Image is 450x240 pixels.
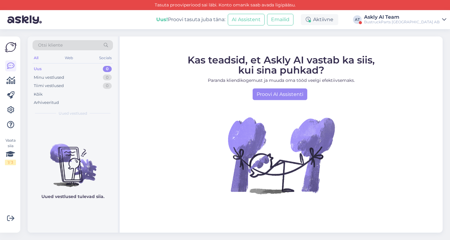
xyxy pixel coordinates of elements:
[226,100,336,210] img: No Chat active
[103,83,112,89] div: 0
[188,77,375,83] p: Paranda kliendikogemust ja muuda oma tööd veelgi efektiivsemaks.
[59,111,87,116] span: Uued vestlused
[253,88,307,100] a: Proovi AI Assistenti
[103,66,112,72] div: 0
[228,14,265,25] button: AI Assistent
[64,54,74,62] div: Web
[188,54,375,76] span: Kas teadsid, et Askly AI vastab ka siis, kui sina puhkad?
[5,138,16,165] div: Vaata siia
[41,193,104,200] p: Uued vestlused tulevad siia.
[34,91,43,97] div: Kõik
[301,14,338,25] div: Aktiivne
[34,74,64,81] div: Minu vestlused
[34,100,59,106] div: Arhiveeritud
[33,54,40,62] div: All
[364,15,440,20] div: Askly AI Team
[156,17,168,22] b: Uus!
[156,16,225,23] div: Proovi tasuta juba täna:
[364,15,446,25] a: Askly AI TeamBustruckParts [GEOGRAPHIC_DATA] AB
[364,20,440,25] div: BustruckParts [GEOGRAPHIC_DATA] AB
[28,133,118,188] img: No chats
[103,74,112,81] div: 0
[267,14,293,25] button: Emailid
[98,54,113,62] div: Socials
[34,66,42,72] div: Uus
[353,15,362,24] div: AT
[5,41,17,53] img: Askly Logo
[5,160,16,165] div: 1 / 3
[34,83,64,89] div: Tiimi vestlused
[38,42,63,48] span: Otsi kliente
